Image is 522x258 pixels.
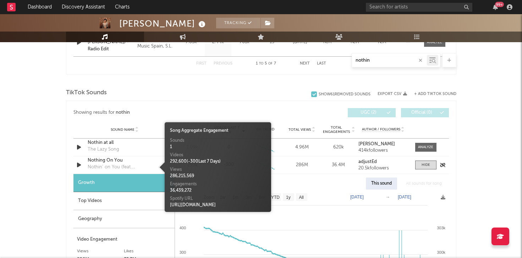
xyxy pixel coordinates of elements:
button: UGC(2) [348,108,396,117]
div: Top Videos [73,192,175,210]
div: Views [170,167,266,173]
div: 4.96M [285,144,318,151]
a: Nothing On You [88,157,162,164]
div: [PERSON_NAME] [119,18,207,29]
text: YTD [271,195,279,200]
div: Song Aggregate Engagement [170,128,266,134]
input: Search by song name or URL [352,58,427,63]
text: → [386,195,390,200]
div: N/A [315,39,339,46]
a: [URL][DOMAIN_NAME] [170,203,216,207]
span: Total Views [289,128,311,132]
button: + Add TikTok Sound [407,92,456,96]
div: Video Engagement [77,235,171,244]
div: Videos [170,152,266,158]
div: 19 [260,39,285,46]
div: 1 [170,144,266,150]
div: This sound [366,178,397,190]
div: 2.44k [207,39,230,46]
div: 20.5k followers [358,166,408,171]
div: 761k [233,39,256,46]
div: 2010 Warner Music Spain, S.L. [137,34,176,51]
button: Tracking [216,18,260,28]
a: [PERSON_NAME] [358,142,408,147]
a: Nothin at all [88,139,162,146]
div: Geography [73,210,175,228]
div: 286,215,569 [170,173,266,179]
span: Author / Followers [362,127,400,132]
div: [DATE] [288,39,312,46]
span: Official ( 0 ) [406,111,438,115]
div: 99 + [495,2,504,7]
text: [DATE] [350,195,364,200]
a: Nothin' on You (feat. [PERSON_NAME]) - Radio Edit [88,32,134,53]
div: Showing results for [73,108,261,117]
div: 620k [322,144,355,151]
span: TikTok Sounds [66,89,107,97]
text: All [299,195,303,200]
strong: [PERSON_NAME] [358,142,395,146]
div: 36,439,272 [170,187,266,194]
div: 36.4M [322,162,355,169]
button: Official(0) [401,108,449,117]
strong: adjustEd [358,159,377,164]
input: Search for artists [366,3,472,12]
div: All sounds for song [401,178,447,190]
text: 303k [437,226,445,230]
div: Engagements [170,181,266,187]
button: Export CSV [378,92,407,96]
span: Total Engagements [322,125,351,134]
text: 300 [179,250,186,254]
div: Growth [73,174,175,192]
div: 286M [285,162,318,169]
text: [DATE] [398,195,411,200]
div: 292,600 ( - 300 Last 7 Days) [170,158,266,165]
a: adjustEd [358,159,408,164]
text: 300k [437,250,445,254]
div: 7.03k [180,39,203,46]
div: Likes [124,247,171,256]
span: Sound Name [111,128,134,132]
div: N/A [370,39,394,46]
div: N/A [343,39,367,46]
text: 400 [179,226,186,230]
div: The Lazy Song [88,146,119,153]
button: 99+ [493,4,498,10]
div: Nothin' on You (feat. [PERSON_NAME]) [88,164,162,171]
text: 1y [286,195,291,200]
div: Sounds [170,138,266,144]
div: Show 61 Removed Sounds [319,92,370,97]
div: Spotify URL [170,196,266,202]
div: Views [77,247,124,256]
div: 414k followers [358,148,408,153]
button: + Add TikTok Sound [414,92,456,96]
div: nothin [116,108,130,117]
span: UGC ( 2 ) [352,111,385,115]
